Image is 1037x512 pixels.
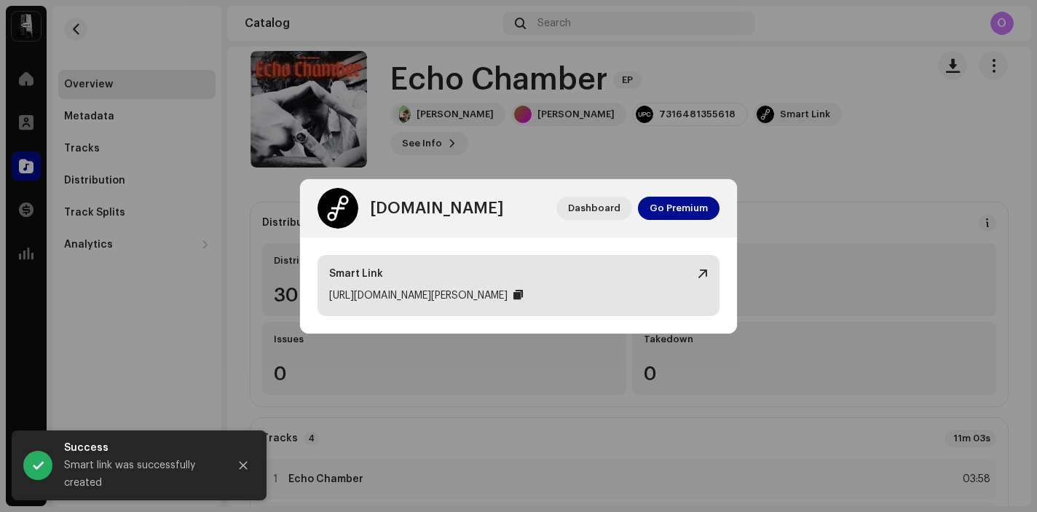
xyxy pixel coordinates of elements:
div: [URL][DOMAIN_NAME][PERSON_NAME] [329,287,508,304]
button: Close [229,451,258,480]
span: Dashboard [568,194,620,223]
div: Smart link was successfully created [64,457,217,492]
button: Dashboard [556,197,632,220]
button: Go Premium [638,197,719,220]
div: [DOMAIN_NAME] [370,200,503,217]
span: Go Premium [650,194,708,223]
div: Success [64,439,217,457]
div: Smart Link [329,267,383,281]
